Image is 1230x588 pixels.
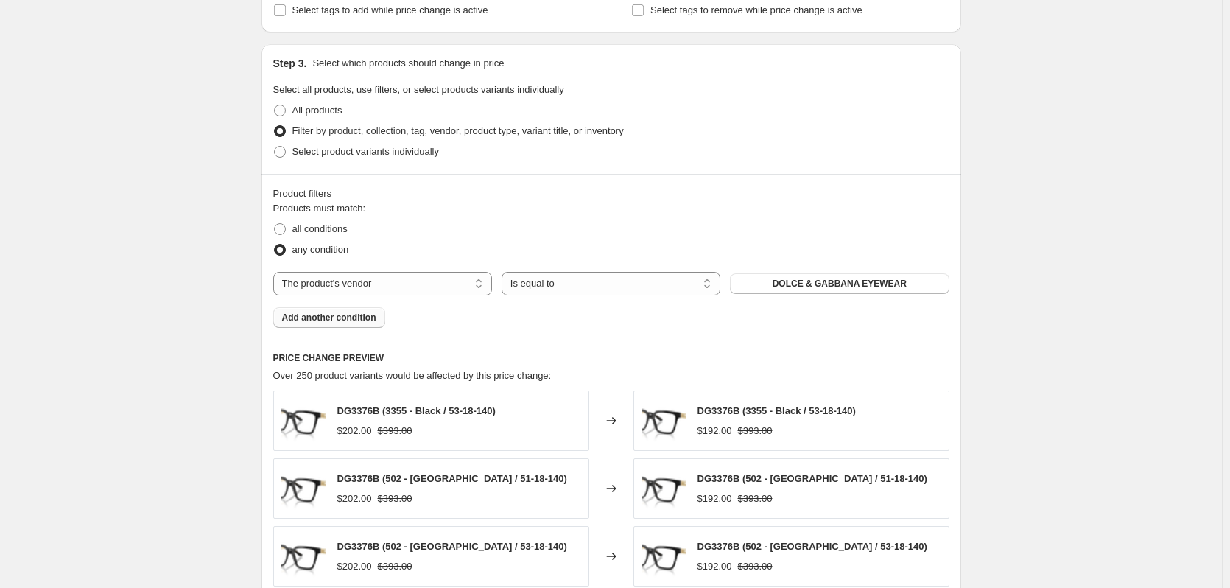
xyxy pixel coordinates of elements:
span: DG3376B (502 - [GEOGRAPHIC_DATA] / 53-18-140) [697,541,927,552]
button: Add another condition [273,307,385,328]
div: $192.00 [697,491,732,506]
span: Select all products, use filters, or select products variants individually [273,84,564,95]
span: Select tags to add while price change is active [292,4,488,15]
span: Over 250 product variants would be affected by this price change: [273,370,552,381]
div: $202.00 [337,491,372,506]
span: Add another condition [282,312,376,323]
div: Product filters [273,186,949,201]
strike: $393.00 [378,424,412,438]
span: DG3376B (502 - [GEOGRAPHIC_DATA] / 53-18-140) [337,541,567,552]
button: DOLCE & GABBANA EYEWEAR [730,273,949,294]
img: 0DG3376B__3355__P21__shad__qt_80x.png [281,466,326,511]
strike: $393.00 [738,424,773,438]
strike: $393.00 [378,491,412,506]
span: DOLCE & GABBANA EYEWEAR [773,278,907,290]
div: $192.00 [697,559,732,574]
h6: PRICE CHANGE PREVIEW [273,352,949,364]
div: $192.00 [697,424,732,438]
strike: $393.00 [738,491,773,506]
span: DG3376B (502 - [GEOGRAPHIC_DATA] / 51-18-140) [697,473,927,484]
span: DG3376B (3355 - Black / 53-18-140) [697,405,856,416]
span: Filter by product, collection, tag, vendor, product type, variant title, or inventory [292,125,624,136]
p: Select which products should change in price [312,56,504,71]
span: all conditions [292,223,348,234]
span: DG3376B (502 - [GEOGRAPHIC_DATA] / 51-18-140) [337,473,567,484]
h2: Step 3. [273,56,307,71]
span: Select product variants individually [292,146,439,157]
span: DG3376B (3355 - Black / 53-18-140) [337,405,496,416]
strike: $393.00 [738,559,773,574]
span: any condition [292,244,349,255]
div: $202.00 [337,559,372,574]
div: $202.00 [337,424,372,438]
img: 0DG3376B__3355__P21__shad__qt_80x.png [642,466,686,511]
img: 0DG3376B__3355__P21__shad__qt_80x.png [281,399,326,443]
img: 0DG3376B__3355__P21__shad__qt_80x.png [281,534,326,578]
span: Select tags to remove while price change is active [650,4,862,15]
span: All products [292,105,342,116]
strike: $393.00 [378,559,412,574]
img: 0DG3376B__3355__P21__shad__qt_80x.png [642,534,686,578]
img: 0DG3376B__3355__P21__shad__qt_80x.png [642,399,686,443]
span: Products must match: [273,203,366,214]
